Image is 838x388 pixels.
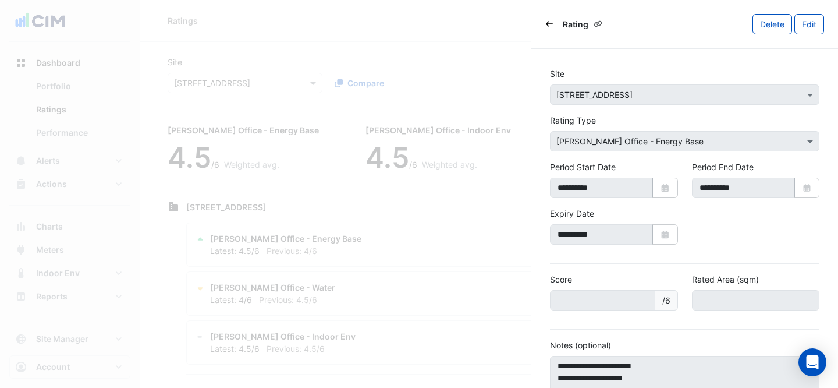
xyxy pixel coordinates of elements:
[692,161,754,173] label: Period End Date
[655,290,678,311] span: /6
[545,18,553,30] button: Back
[550,207,594,220] label: Expiry Date
[550,339,611,351] label: Notes (optional)
[550,161,616,173] label: Period Start Date
[550,68,564,80] label: Site
[794,14,824,34] button: Edit
[692,273,759,285] label: Rated Area (sqm)
[550,273,572,285] label: Score
[563,18,588,30] span: Rating
[798,348,826,376] div: Open Intercom Messenger
[594,19,602,28] span: Copy link to clipboard
[550,114,596,126] label: Rating Type
[752,14,792,34] button: Delete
